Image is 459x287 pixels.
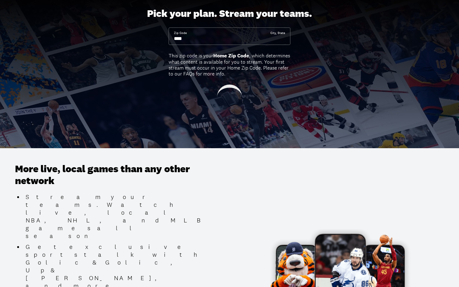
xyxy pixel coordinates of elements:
[174,31,187,35] div: Zip Code
[147,8,312,20] div: Pick your plan. Stream your teams.
[213,52,249,59] b: Home Zip Code
[270,31,285,35] div: City, State
[15,163,208,187] h3: More live, local games than any other network
[169,53,290,77] div: This zip code is your , which determines what content is available for you to stream. Your first ...
[23,193,208,240] li: Stream your teams. Watch live, local NBA, NHL, and MLB games all season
